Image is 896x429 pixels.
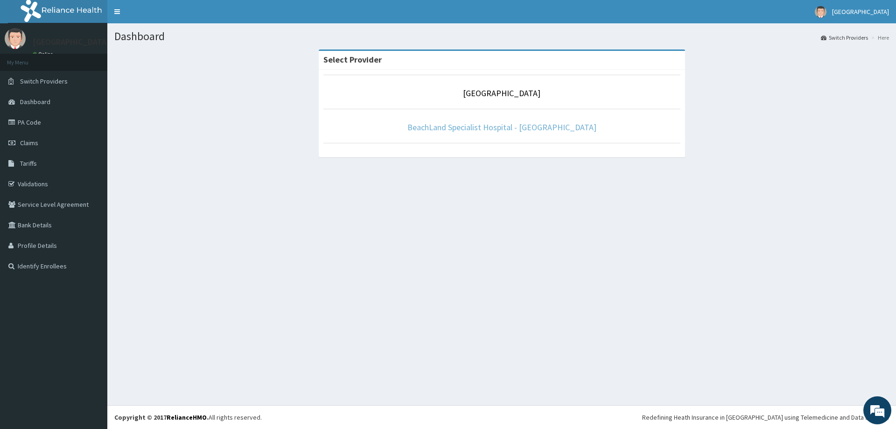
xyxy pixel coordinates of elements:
[114,413,209,422] strong: Copyright © 2017 .
[815,6,826,18] img: User Image
[20,139,38,147] span: Claims
[5,28,26,49] img: User Image
[33,38,110,46] p: [GEOGRAPHIC_DATA]
[832,7,889,16] span: [GEOGRAPHIC_DATA]
[107,405,896,429] footer: All rights reserved.
[642,413,889,422] div: Redefining Heath Insurance in [GEOGRAPHIC_DATA] using Telemedicine and Data Science!
[407,122,596,133] a: BeachLand Specialist Hospital - [GEOGRAPHIC_DATA]
[167,413,207,422] a: RelianceHMO
[323,54,382,65] strong: Select Provider
[20,98,50,106] span: Dashboard
[869,34,889,42] li: Here
[20,77,68,85] span: Switch Providers
[114,30,889,42] h1: Dashboard
[20,159,37,168] span: Tariffs
[821,34,868,42] a: Switch Providers
[463,88,540,98] a: [GEOGRAPHIC_DATA]
[33,51,55,57] a: Online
